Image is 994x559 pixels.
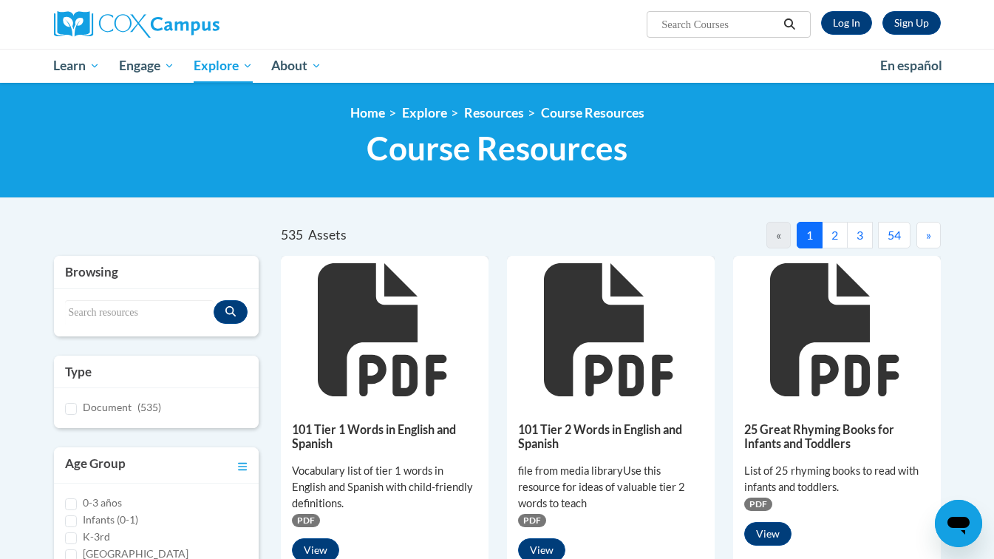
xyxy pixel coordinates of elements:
[53,57,100,75] span: Learn
[54,11,219,38] img: Cox Campus
[610,222,940,248] nav: Pagination Navigation
[935,500,982,547] iframe: Button to launch messaging window
[83,495,122,511] label: 0-3 años
[878,222,910,248] button: 54
[184,49,262,83] a: Explore
[262,49,331,83] a: About
[464,105,524,121] a: Resources
[65,263,248,281] h3: Browsing
[926,228,931,242] span: »
[214,300,248,324] button: Search resources
[32,49,963,83] div: Main menu
[65,300,214,325] input: Search resources
[871,50,952,81] a: En español
[83,401,132,413] span: Document
[292,422,477,451] h5: 101 Tier 1 Words in English and Spanish
[744,522,792,546] button: View
[292,463,477,512] div: Vocabulary list of tier 1 words in English and Spanish with child-friendly definitions.
[822,222,848,248] button: 2
[744,498,772,511] span: PDF
[350,105,385,121] a: Home
[778,16,800,33] button: Search
[744,463,930,495] div: List of 25 rhyming books to read with infants and toddlers.
[109,49,184,83] a: Engage
[541,105,644,121] a: Course Resources
[518,463,704,512] div: file from media libraryUse this resource for ideas of valuable tier 2 words to teach
[402,105,447,121] a: Explore
[119,57,174,75] span: Engage
[65,363,248,381] h3: Type
[916,222,941,248] button: Next
[271,57,321,75] span: About
[518,514,546,527] span: PDF
[137,401,161,413] span: (535)
[518,422,704,451] h5: 101 Tier 2 Words in English and Spanish
[797,222,823,248] button: 1
[238,455,248,475] a: Toggle collapse
[44,49,110,83] a: Learn
[660,16,778,33] input: Search Courses
[847,222,873,248] button: 3
[882,11,941,35] a: Register
[281,227,303,243] span: 535
[821,11,872,35] a: Log In
[367,129,627,168] span: Course Resources
[65,455,126,475] h3: Age Group
[308,227,347,243] span: Assets
[83,529,110,545] label: K-3rd
[292,514,320,527] span: PDF
[744,422,930,451] h5: 25 Great Rhyming Books for Infants and Toddlers
[194,57,253,75] span: Explore
[54,11,335,38] a: Cox Campus
[83,512,138,528] label: Infants (0-1)
[880,58,942,73] span: En español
